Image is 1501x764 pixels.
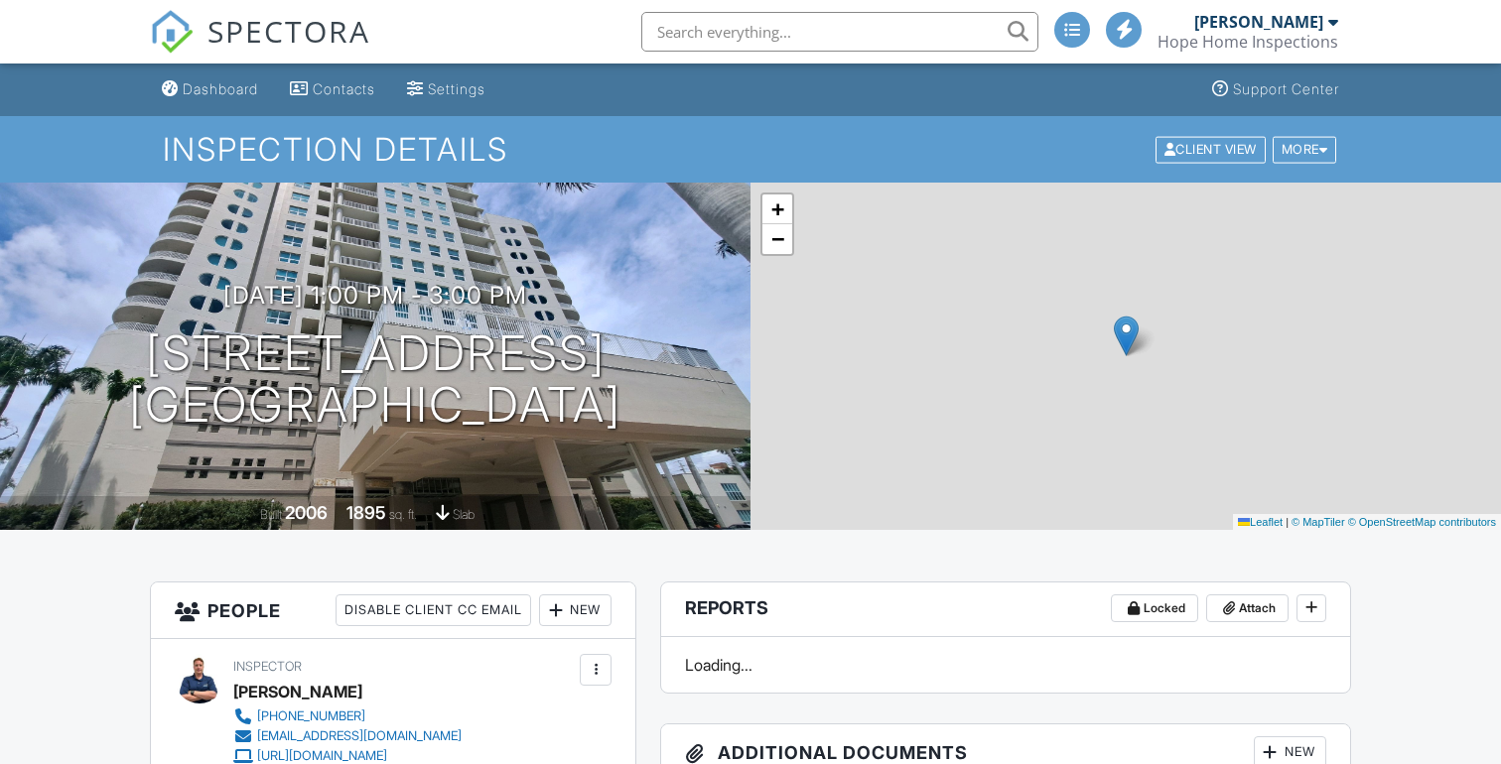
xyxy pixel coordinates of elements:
div: [EMAIL_ADDRESS][DOMAIN_NAME] [257,728,462,744]
img: Marker [1114,316,1139,356]
a: Zoom in [762,194,792,224]
h3: [DATE] 1:00 pm - 3:00 pm [223,282,527,309]
a: SPECTORA [150,27,370,68]
a: [EMAIL_ADDRESS][DOMAIN_NAME] [233,726,462,746]
a: Contacts [282,71,383,108]
div: 1895 [346,502,386,523]
a: Leaflet [1238,516,1283,528]
a: Dashboard [154,71,266,108]
div: Client View [1156,136,1266,163]
div: [PERSON_NAME] [233,677,362,706]
div: [PHONE_NUMBER] [257,708,365,724]
div: Hope Home Inspections [1158,32,1338,52]
span: | [1286,516,1289,528]
span: Built [260,507,282,522]
div: Dashboard [183,80,258,97]
h3: People [151,582,635,639]
div: Disable Client CC Email [336,594,531,626]
div: Support Center [1233,80,1339,97]
a: Support Center [1204,71,1347,108]
div: [URL][DOMAIN_NAME] [257,748,387,764]
a: © OpenStreetMap contributors [1348,516,1496,528]
span: Inspector [233,659,302,674]
span: − [771,226,784,251]
div: 2006 [285,502,328,523]
div: New [539,594,612,626]
div: Contacts [313,80,375,97]
h1: Inspection Details [163,132,1338,167]
span: SPECTORA [207,10,370,52]
a: Client View [1154,141,1271,156]
div: More [1273,136,1337,163]
h1: [STREET_ADDRESS] [GEOGRAPHIC_DATA] [129,327,621,433]
input: Search everything... [641,12,1038,52]
span: slab [453,507,475,522]
div: Settings [428,80,485,97]
span: sq. ft. [389,507,417,522]
a: Zoom out [762,224,792,254]
span: + [771,196,784,221]
div: [PERSON_NAME] [1194,12,1323,32]
a: © MapTiler [1292,516,1345,528]
a: [PHONE_NUMBER] [233,706,462,726]
img: The Best Home Inspection Software - Spectora [150,10,194,54]
a: Settings [399,71,493,108]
